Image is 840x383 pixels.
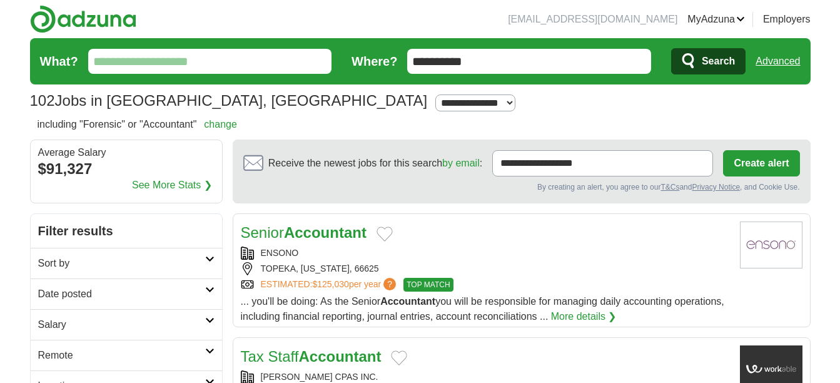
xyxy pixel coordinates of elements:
[31,340,222,370] a: Remote
[30,92,428,109] h1: Jobs in [GEOGRAPHIC_DATA], [GEOGRAPHIC_DATA]
[38,287,205,302] h2: Date posted
[692,183,740,191] a: Privacy Notice
[756,49,800,74] a: Advanced
[31,214,222,248] h2: Filter results
[268,156,482,171] span: Receive the newest jobs for this search :
[551,309,617,324] a: More details ❯
[241,296,724,322] span: ... you'll be doing: As the Senior you will be responsible for managing daily accounting operatio...
[763,12,811,27] a: Employers
[132,178,212,193] a: See More Stats ❯
[241,348,382,365] a: Tax StaffAccountant
[403,278,453,292] span: TOP MATCH
[352,52,397,71] label: Where?
[671,48,746,74] button: Search
[380,296,435,307] strong: Accountant
[31,248,222,278] a: Sort by
[30,89,55,112] span: 102
[383,278,396,290] span: ?
[702,49,735,74] span: Search
[38,117,237,132] h2: including "Forensic" or "Accountant"
[261,278,399,292] a: ESTIMATED:$125,030per year?
[38,256,205,271] h2: Sort by
[740,222,802,268] img: Ensono logo
[38,158,215,180] div: $91,327
[243,181,800,193] div: By creating an alert, you agree to our and , and Cookie Use.
[38,148,215,158] div: Average Salary
[31,309,222,340] a: Salary
[40,52,78,71] label: What?
[261,248,299,258] a: ENSONO
[312,279,348,289] span: $125,030
[377,227,393,242] button: Add to favorite jobs
[38,317,205,332] h2: Salary
[298,348,381,365] strong: Accountant
[31,278,222,309] a: Date posted
[508,12,677,27] li: [EMAIL_ADDRESS][DOMAIN_NAME]
[38,348,205,363] h2: Remote
[284,224,367,241] strong: Accountant
[241,262,730,275] div: TOPEKA, [US_STATE], 66625
[687,12,745,27] a: MyAdzuna
[660,183,679,191] a: T&Cs
[30,5,136,33] img: Adzuna logo
[442,158,480,168] a: by email
[391,350,407,365] button: Add to favorite jobs
[723,150,799,176] button: Create alert
[241,224,367,241] a: SeniorAccountant
[204,119,237,130] a: change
